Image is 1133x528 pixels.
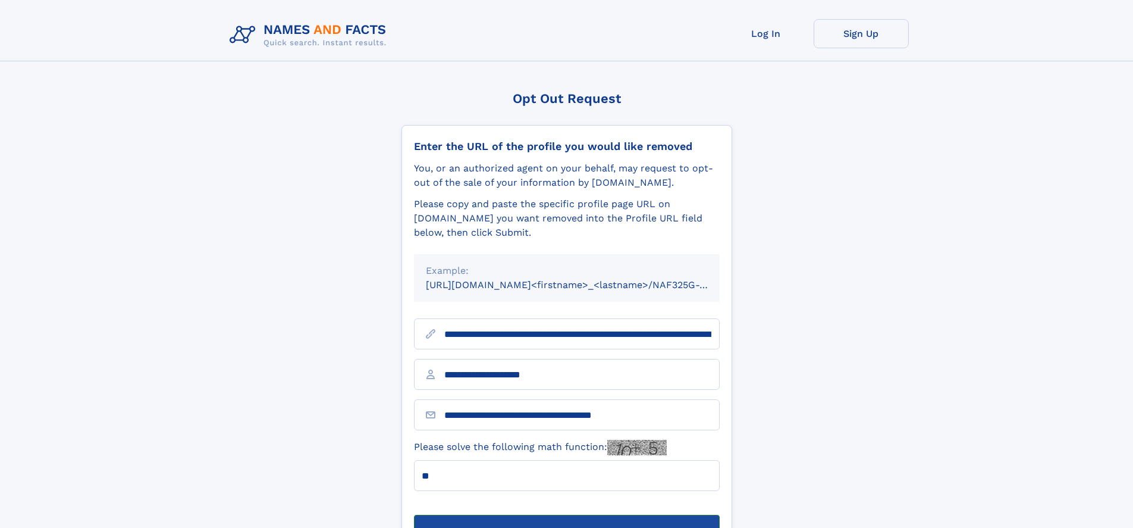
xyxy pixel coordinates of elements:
[414,197,720,240] div: Please copy and paste the specific profile page URL on [DOMAIN_NAME] you want removed into the Pr...
[414,140,720,153] div: Enter the URL of the profile you would like removed
[401,91,732,106] div: Opt Out Request
[426,279,742,290] small: [URL][DOMAIN_NAME]<firstname>_<lastname>/NAF325G-xxxxxxxx
[718,19,814,48] a: Log In
[414,440,667,455] label: Please solve the following math function:
[814,19,909,48] a: Sign Up
[414,161,720,190] div: You, or an authorized agent on your behalf, may request to opt-out of the sale of your informatio...
[225,19,396,51] img: Logo Names and Facts
[426,264,708,278] div: Example:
